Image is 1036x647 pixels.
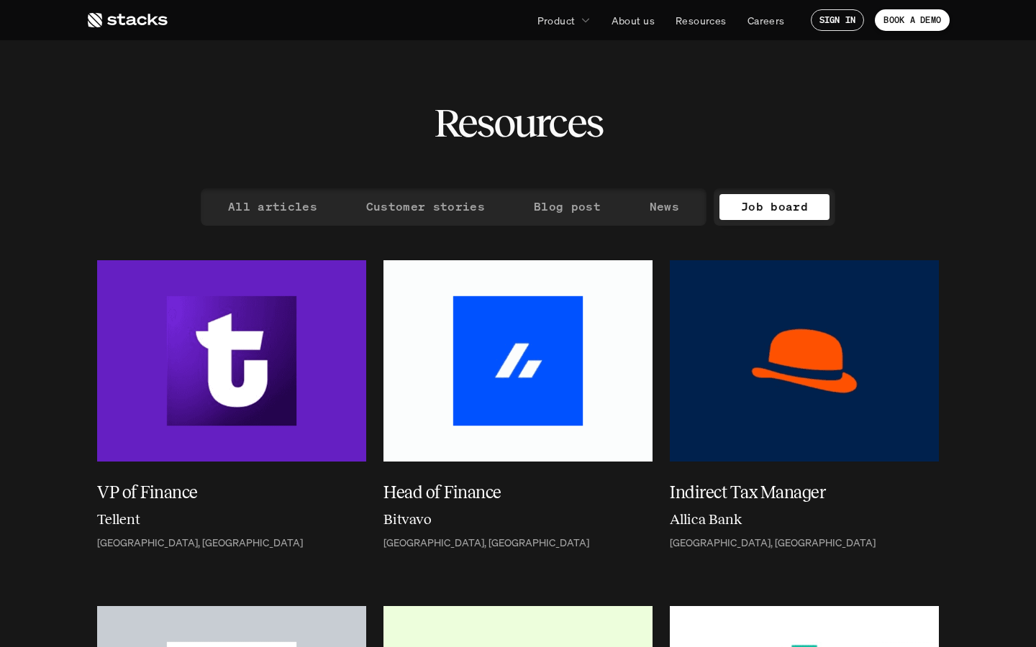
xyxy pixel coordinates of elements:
[811,9,865,31] a: SIGN IN
[383,508,432,530] h6: Bitvavo
[676,13,727,28] p: Resources
[345,194,506,220] a: Customer stories
[383,508,653,534] a: Bitvavo
[741,196,808,217] p: Job board
[670,537,876,549] p: [GEOGRAPHIC_DATA], [GEOGRAPHIC_DATA]
[670,479,939,505] a: Indirect Tax Manager
[748,13,785,28] p: Careers
[612,13,655,28] p: About us
[383,537,653,549] a: [GEOGRAPHIC_DATA], [GEOGRAPHIC_DATA]
[228,196,317,217] p: All articles
[366,196,485,217] p: Customer stories
[383,537,589,549] p: [GEOGRAPHIC_DATA], [GEOGRAPHIC_DATA]
[670,508,742,530] h6: Allica Bank
[819,15,856,25] p: SIGN IN
[434,101,603,145] h2: Resources
[97,508,140,530] h6: Tellent
[875,9,950,31] a: BOOK A DEMO
[739,7,794,33] a: Careers
[534,196,601,217] p: Blog post
[670,479,922,505] h5: Indirect Tax Manager
[206,194,339,220] a: All articles
[97,537,366,549] a: [GEOGRAPHIC_DATA], [GEOGRAPHIC_DATA]
[667,7,735,33] a: Resources
[883,15,941,25] p: BOOK A DEMO
[650,196,679,217] p: News
[670,508,939,534] a: Allica Bank
[97,479,366,505] a: VP of Finance
[97,508,366,534] a: Tellent
[97,479,349,505] h5: VP of Finance
[628,194,701,220] a: News
[97,537,303,549] p: [GEOGRAPHIC_DATA], [GEOGRAPHIC_DATA]
[603,7,663,33] a: About us
[512,194,622,220] a: Blog post
[383,479,653,505] a: Head of Finance
[719,194,830,220] a: Job board
[383,479,635,505] h5: Head of Finance
[537,13,576,28] p: Product
[670,537,939,549] a: [GEOGRAPHIC_DATA], [GEOGRAPHIC_DATA]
